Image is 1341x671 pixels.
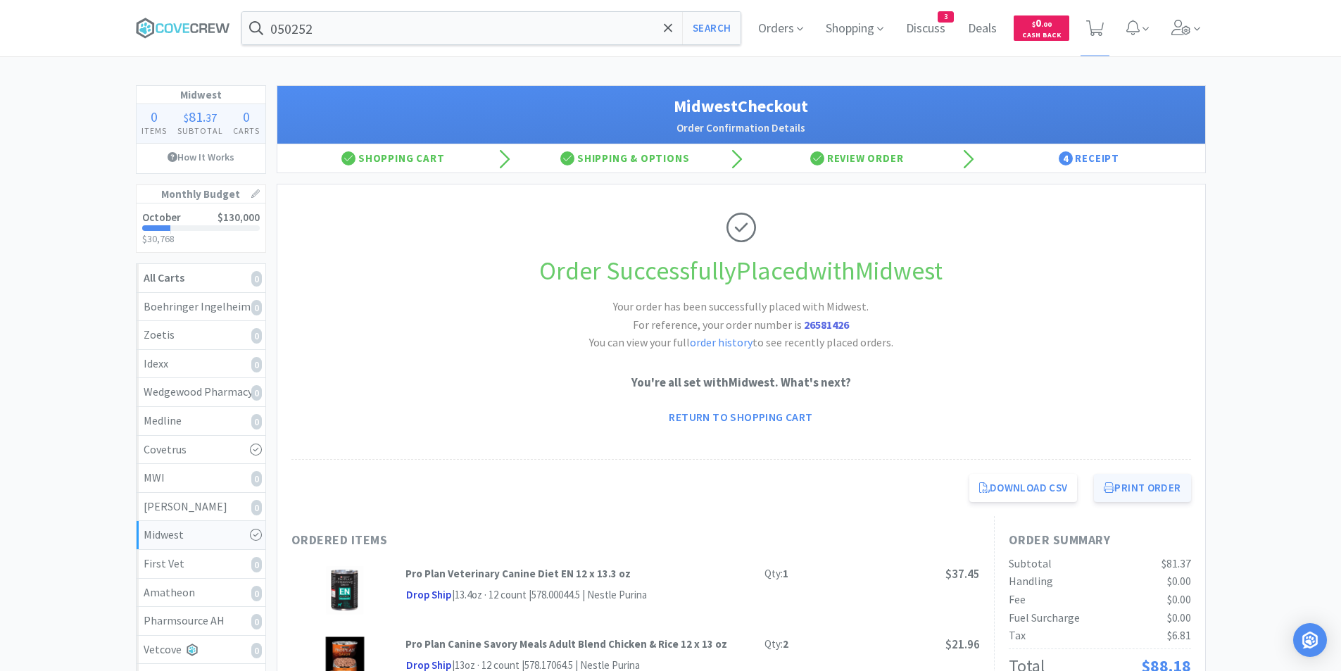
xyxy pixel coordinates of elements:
[251,300,262,315] i: 0
[1009,555,1052,573] div: Subtotal
[405,567,631,580] strong: Pro Plan Veterinary Canine Diet EN 12 x 13.3 oz
[945,566,980,582] span: $37.45
[251,557,262,572] i: 0
[1167,610,1191,625] span: $0.00
[172,124,228,137] h4: Subtotal
[530,298,952,352] h2: Your order has been successfully placed with Midwest. You can view your full to see recently plac...
[251,643,262,658] i: 0
[137,185,265,203] h1: Monthly Budget
[251,586,262,601] i: 0
[452,588,527,601] span: | 13.4oz · 12 count
[144,326,258,344] div: Zoetis
[1094,474,1190,502] button: Print Order
[144,270,184,284] strong: All Carts
[144,526,258,544] div: Midwest
[137,264,265,293] a: All Carts0
[900,23,951,35] a: Discuss3
[1009,530,1191,551] h1: Order Summary
[633,318,849,332] span: For reference, your order number is
[1167,628,1191,642] span: $6.81
[243,108,250,125] span: 0
[142,232,175,245] span: $30,768
[682,12,741,44] button: Search
[144,555,258,573] div: First Vet
[1032,16,1052,30] span: 0
[251,500,262,515] i: 0
[137,436,265,465] a: Covetrus
[172,110,228,124] div: .
[251,471,262,487] i: 0
[137,293,265,322] a: Boehringer Ingelheim0
[144,612,258,630] div: Pharmsource AH
[142,212,181,222] h2: October
[228,124,265,137] h4: Carts
[973,144,1205,173] div: Receipt
[137,407,265,436] a: Medline0
[527,587,647,603] div: | 578.00044.5 | Nestle Purina
[144,383,258,401] div: Wedgewood Pharmacy
[804,318,849,332] strong: 26581426
[144,298,258,316] div: Boehringer Ingelheim
[291,120,1191,137] h2: Order Confirmation Details
[137,493,265,522] a: [PERSON_NAME]0
[137,607,265,636] a: Pharmsource AH0
[1059,151,1073,165] span: 4
[659,403,822,431] a: Return to Shopping Cart
[783,637,788,651] strong: 2
[137,550,265,579] a: First Vet0
[1293,623,1327,657] div: Open Intercom Messenger
[251,414,262,429] i: 0
[251,328,262,344] i: 0
[151,108,158,125] span: 0
[291,93,1191,120] h1: Midwest Checkout
[144,412,258,430] div: Medline
[137,144,265,170] a: How It Works
[291,251,1191,291] h1: Order Successfully Placed with Midwest
[291,373,1191,392] p: You're all set with Midwest . What's next?
[1022,32,1061,41] span: Cash Back
[962,23,1002,35] a: Deals
[251,385,262,401] i: 0
[1032,20,1035,29] span: $
[1009,627,1026,645] div: Tax
[144,641,258,659] div: Vetcove
[690,335,753,349] a: order history
[945,636,980,652] span: $21.96
[741,144,974,173] div: Review Order
[938,12,953,22] span: 3
[137,464,265,493] a: MWI0
[144,584,258,602] div: Amatheon
[144,441,258,459] div: Covetrus
[405,637,727,651] strong: Pro Plan Canine Savory Meals Adult Blend Chicken & Rice 12 x 13 oz
[137,124,172,137] h4: Items
[251,271,262,287] i: 0
[1014,9,1069,47] a: $0.00Cash Back
[277,144,510,173] div: Shopping Cart
[144,498,258,516] div: [PERSON_NAME]
[137,579,265,608] a: Amatheon0
[137,86,265,104] h1: Midwest
[218,211,260,224] span: $130,000
[189,108,203,125] span: 81
[206,111,217,125] span: 37
[1009,591,1026,609] div: Fee
[251,614,262,629] i: 0
[1167,592,1191,606] span: $0.00
[764,565,788,582] div: Qty:
[242,12,741,44] input: Search by item, sku, manufacturer, ingredient, size...
[137,636,265,665] a: Vetcove0
[405,587,452,604] span: Drop Ship
[137,350,265,379] a: Idexx0
[137,321,265,350] a: Zoetis0
[137,378,265,407] a: Wedgewood Pharmacy0
[144,469,258,487] div: MWI
[144,355,258,373] div: Idexx
[1009,609,1080,627] div: Fuel Surcharge
[320,565,370,615] img: 09a6b1883ba84da2b2f11225ae6f4677_114986.jpeg
[509,144,741,173] div: Shipping & Options
[783,567,788,580] strong: 1
[1161,556,1191,570] span: $81.37
[137,521,265,550] a: Midwest
[251,357,262,372] i: 0
[137,203,265,252] a: October$130,000$30,768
